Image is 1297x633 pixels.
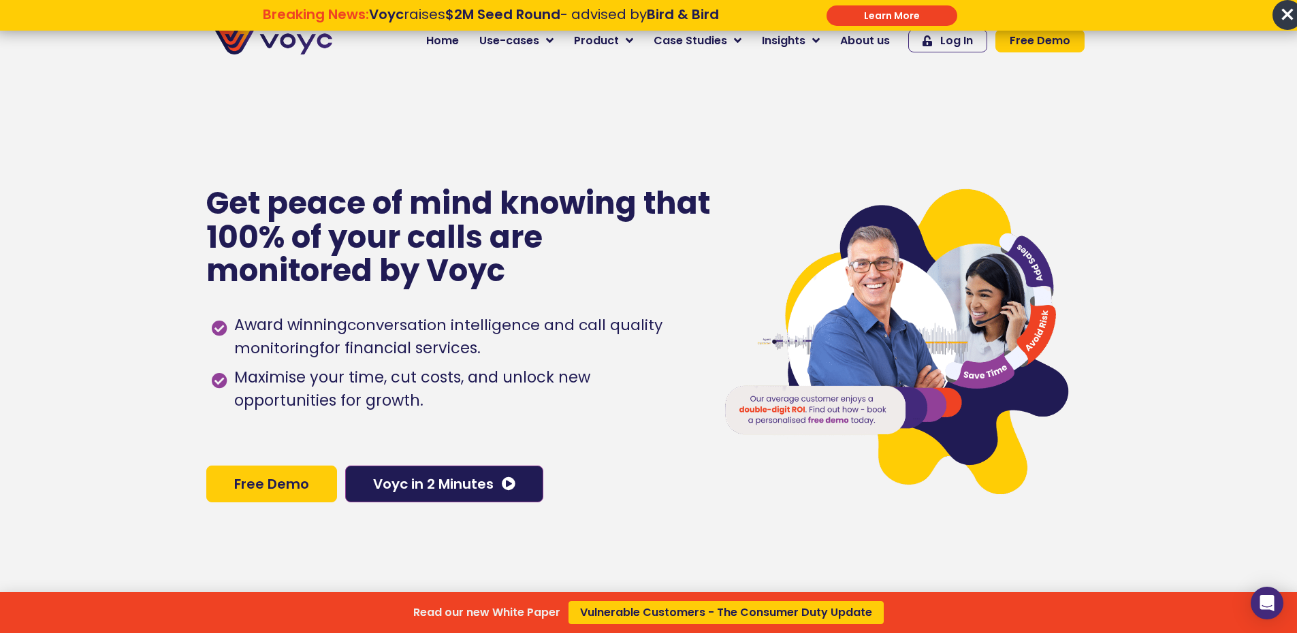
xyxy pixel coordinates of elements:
div: Open Intercom Messenger [1251,587,1283,619]
strong: Breaking News: [263,5,369,24]
strong: $2M Seed Round [445,5,560,24]
strong: Bird & Bird [647,5,719,24]
span: Job title [180,110,227,126]
div: Breaking News: Voyc raises $2M Seed Round - advised by Bird & Bird [193,6,788,39]
span: Vulnerable Customers - The Consumer Duty Update [580,607,872,618]
strong: Voyc [369,5,404,24]
div: Submit [827,5,957,26]
span: Phone [180,54,214,70]
span: raises - advised by [369,5,719,24]
a: Privacy Policy [281,283,345,297]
